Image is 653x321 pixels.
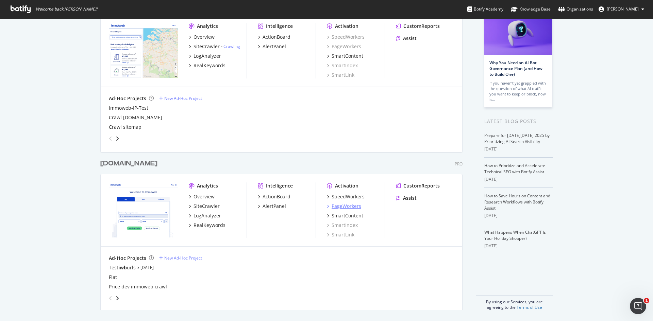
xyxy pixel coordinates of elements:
[109,264,136,271] a: Testiwburls
[476,296,553,310] div: By using our Services, you are agreeing to the
[484,132,550,144] a: Prepare for [DATE][DATE] 2025 by Prioritizing AI Search Visibility
[189,43,240,50] a: SiteCrawler- Crawling
[140,265,154,270] a: [DATE]
[327,222,358,229] a: SmartIndex
[455,161,463,167] div: Pro
[607,6,639,12] span: Yannick Laurent
[558,6,593,13] div: Organizations
[327,62,358,69] a: SmartIndex
[327,212,363,219] a: SmartContent
[484,229,546,241] a: What Happens When ChatGPT Is Your Holiday Shopper?
[194,43,220,50] div: SiteCrawler
[332,53,363,59] div: SmartContent
[100,159,157,168] div: [DOMAIN_NAME]
[396,23,440,30] a: CustomReports
[263,193,290,200] div: ActionBoard
[396,35,417,42] a: Assist
[263,203,286,210] div: AlertPanel
[484,118,553,125] div: Latest Blog Posts
[630,298,646,314] iframe: Intercom live chat
[484,213,553,219] div: [DATE]
[109,114,162,121] a: Crawl [DOMAIN_NAME]
[164,95,202,101] div: New Ad-Hoc Project
[258,193,290,200] a: ActionBoard
[197,23,218,30] div: Analytics
[327,72,354,78] a: SmartLink
[593,4,650,15] button: [PERSON_NAME]
[258,43,286,50] a: AlertPanel
[327,203,361,210] a: PageWorkers
[115,135,120,142] div: angle-right
[335,182,358,189] div: Activation
[517,304,542,310] a: Terms of Use
[644,298,649,303] span: 1
[109,23,178,78] img: price.immoweb.be
[36,6,97,12] span: Welcome back, [PERSON_NAME] !
[197,182,218,189] div: Analytics
[332,193,365,200] div: SpeedWorkers
[189,193,215,200] a: Overview
[396,195,417,201] a: Assist
[194,193,215,200] div: Overview
[109,124,141,130] a: Crawl sitemap
[484,146,553,152] div: [DATE]
[223,43,240,49] a: Crawling
[118,264,127,271] b: iwb
[484,243,553,249] div: [DATE]
[109,264,136,271] div: Test urls
[511,6,551,13] div: Knowledge Base
[403,23,440,30] div: CustomReports
[327,231,354,238] a: SmartLink
[194,222,225,229] div: RealKeywords
[484,8,552,55] img: Why You Need an AI Bot Governance Plan (and How to Build One)
[189,53,221,59] a: LogAnalyzer
[106,133,115,144] div: angle-left
[467,6,503,13] div: Botify Academy
[194,203,220,210] div: SiteCrawler
[332,212,363,219] div: SmartContent
[189,212,221,219] a: LogAnalyzer
[258,34,290,40] a: ActionBoard
[484,176,553,182] div: [DATE]
[109,274,117,281] a: Flat
[332,203,361,210] div: PageWorkers
[189,222,225,229] a: RealKeywords
[489,60,542,77] a: Why You Need an AI Bot Governance Plan (and How to Build One)
[100,159,160,168] a: [DOMAIN_NAME]
[484,193,550,211] a: How to Save Hours on Content and Research Workflows with Botify Assist
[403,182,440,189] div: CustomReports
[327,193,365,200] a: SpeedWorkers
[484,163,545,175] a: How to Prioritize and Accelerate Technical SEO with Botify Assist
[194,53,221,59] div: LogAnalyzer
[109,95,146,102] div: Ad-Hoc Projects
[189,203,220,210] a: SiteCrawler
[115,295,120,302] div: angle-right
[109,283,167,290] a: Price dev immoweb crawl
[194,62,225,69] div: RealKeywords
[159,255,202,261] a: New Ad-Hoc Project
[189,34,215,40] a: Overview
[327,34,365,40] a: SpeedWorkers
[164,255,202,261] div: New Ad-Hoc Project
[221,43,240,49] div: -
[106,293,115,304] div: angle-left
[194,212,221,219] div: LogAnalyzer
[109,105,148,111] div: Immoweb-IP-Test
[403,35,417,42] div: Assist
[263,34,290,40] div: ActionBoard
[335,23,358,30] div: Activation
[403,195,417,201] div: Assist
[266,182,293,189] div: Intelligence
[327,43,361,50] a: PageWorkers
[109,182,178,237] img: immoweb.be
[396,182,440,189] a: CustomReports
